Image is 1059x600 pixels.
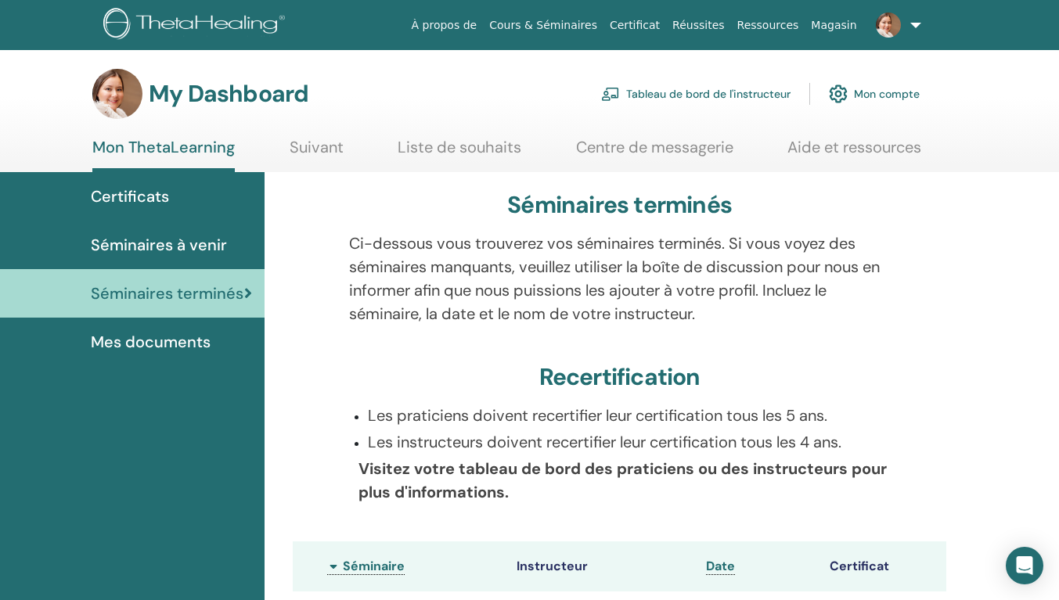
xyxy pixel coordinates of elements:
[666,11,730,40] a: Réussites
[103,8,290,43] img: logo.png
[92,69,142,119] img: default.jpg
[822,541,946,591] th: Certificat
[507,191,732,219] h3: Séminaires terminés
[91,185,169,208] span: Certificats
[805,11,863,40] a: Magasin
[91,233,227,257] span: Séminaires à venir
[368,404,890,427] p: Les praticiens doivent recertifier leur certification tous les 5 ans.
[368,430,890,454] p: Les instructeurs doivent recertifier leur certification tous les 4 ans.
[1006,547,1043,584] div: Open Intercom Messenger
[603,11,666,40] a: Certificat
[483,11,603,40] a: Cours & Séminaires
[829,77,920,111] a: Mon compte
[829,81,848,107] img: cog.svg
[91,330,211,354] span: Mes documents
[601,87,620,101] img: chalkboard-teacher.svg
[398,138,521,168] a: Liste de souhaits
[539,363,701,391] h3: Recertification
[91,282,243,305] span: Séminaires terminés
[349,232,890,325] p: Ci-dessous vous trouverez vos séminaires terminés. Si vous voyez des séminaires manquants, veuill...
[290,138,344,168] a: Suivant
[706,558,735,575] a: Date
[601,77,791,111] a: Tableau de bord de l'instructeur
[706,558,735,574] span: Date
[876,13,901,38] img: default.jpg
[576,138,733,168] a: Centre de messagerie
[92,138,235,172] a: Mon ThetaLearning
[149,80,308,108] h3: My Dashboard
[509,541,698,591] th: Instructeur
[787,138,921,168] a: Aide et ressources
[358,458,887,502] b: Visitez votre tableau de bord des praticiens ou des instructeurs pour plus d'informations.
[405,11,484,40] a: À propos de
[731,11,805,40] a: Ressources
